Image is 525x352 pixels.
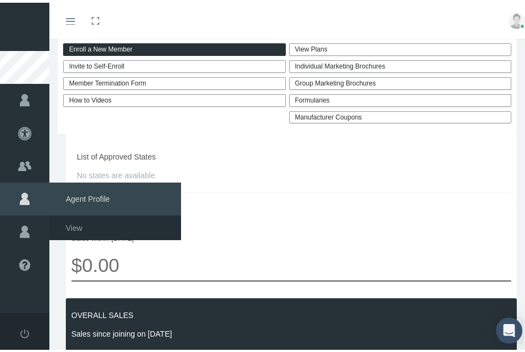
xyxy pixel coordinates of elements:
[71,325,511,337] span: Sales since joining on [DATE]
[63,92,286,104] a: How to Videos
[77,167,506,179] span: No states are available.
[289,92,512,104] div: Formularies
[289,41,512,53] a: View Plans
[289,58,512,70] div: Individual Marketing Brochures
[66,216,82,235] span: View
[49,180,181,213] span: Agent Profile
[71,230,511,241] span: Sales within [DATE]
[63,58,286,70] a: Invite to Self-Enroll
[71,212,511,224] span: THIS MONTH'S SALES
[77,148,506,160] span: List of Approved States
[63,41,286,53] a: Enroll a New Member
[289,75,512,87] div: Group Marketing Brochures
[496,315,522,341] div: Open Intercom Messenger
[71,306,511,319] span: OVERALL SALES
[509,10,525,26] img: user-placeholder.jpg
[289,109,512,121] a: Manufacturer Coupons
[49,215,181,235] a: View
[63,75,286,87] a: Member Termination Form
[71,247,511,277] span: $0.00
